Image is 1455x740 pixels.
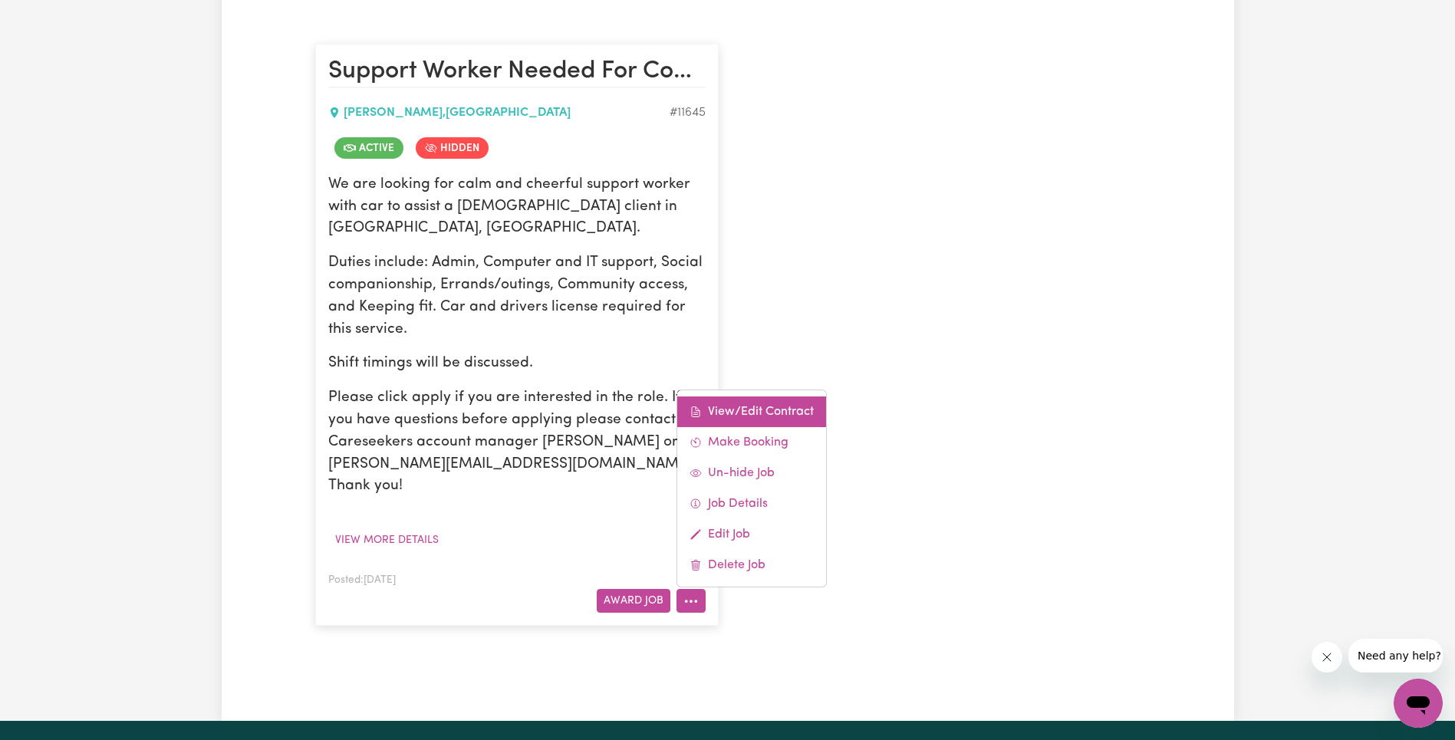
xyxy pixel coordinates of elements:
iframe: Message from company [1348,639,1443,673]
span: Job is hidden [416,137,489,159]
h2: Support Worker Needed For Community Access And Social Companionship- Redfern, NSW [328,57,706,87]
button: Award Job [597,589,670,613]
div: Job ID #11645 [670,104,706,122]
p: Shift timings will be discussed. [328,353,706,375]
iframe: Close message [1312,642,1342,673]
a: Make Booking [677,427,826,458]
p: Duties include: Admin, Computer and IT support, Social companionship, Errands/outings, Community ... [328,252,706,340]
div: [PERSON_NAME] , [GEOGRAPHIC_DATA] [328,104,670,122]
a: Un-hide Job [677,458,826,488]
p: Please click apply if you are interested in the role. If you have questions before applying pleas... [328,387,706,498]
span: Job is active [334,137,403,159]
div: More options [676,390,827,587]
a: View/Edit Contract [677,396,826,427]
iframe: Button to launch messaging window [1394,679,1443,728]
span: Posted: [DATE] [328,575,396,585]
button: More options [676,589,706,613]
button: View more details [328,528,446,552]
p: We are looking for calm and cheerful support worker with car to assist a [DEMOGRAPHIC_DATA] clien... [328,174,706,240]
a: Delete Job [677,550,826,580]
a: Job Details [677,488,826,519]
a: Edit Job [677,519,826,550]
